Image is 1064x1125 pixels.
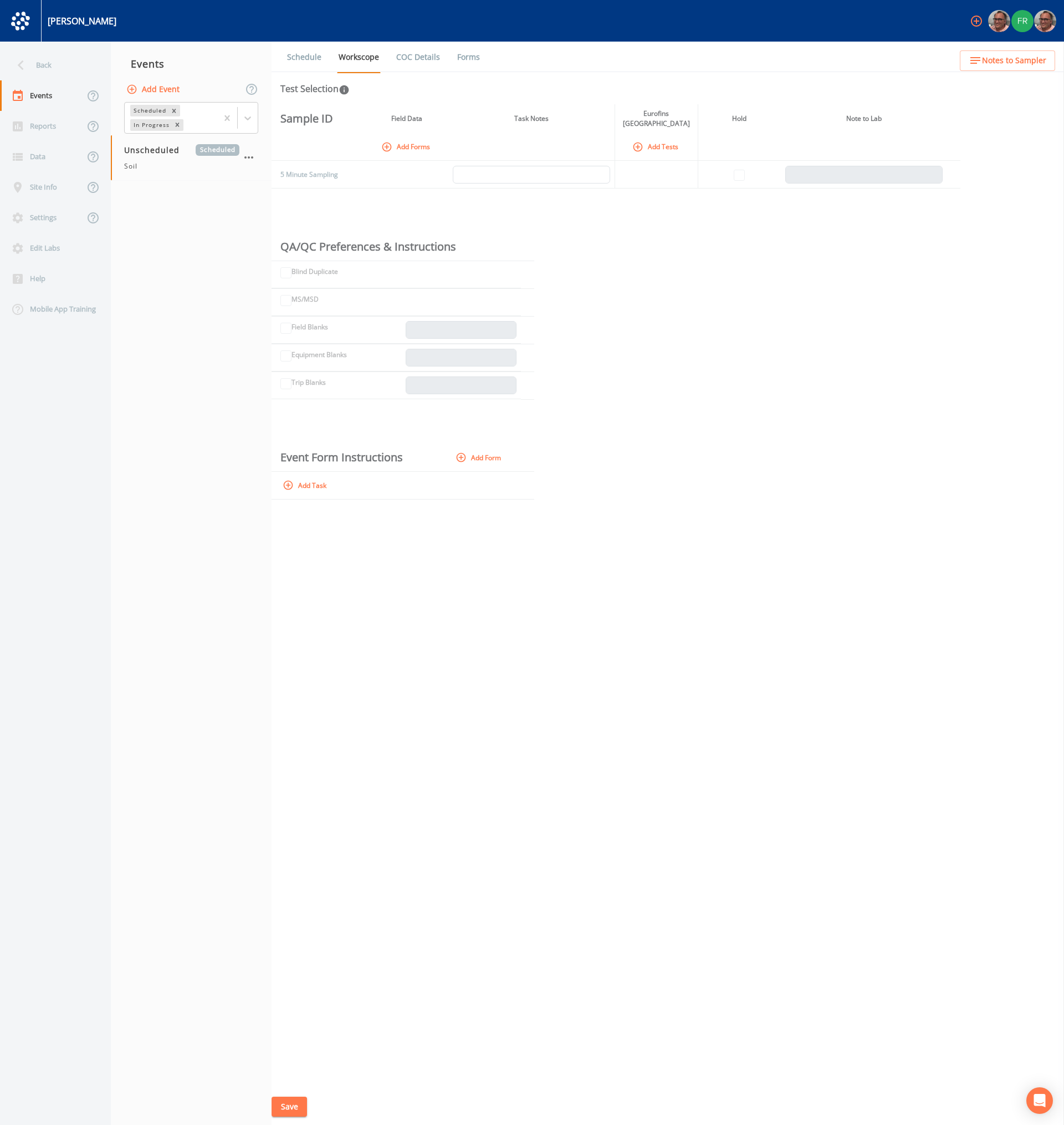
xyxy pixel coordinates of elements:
a: Schedule [285,42,323,73]
button: Add Tests [630,138,683,156]
button: Add Forms [379,138,434,156]
th: Note to Lab [781,104,947,133]
label: Blind Duplicate [291,267,338,277]
div: [PERSON_NAME] [48,14,116,28]
button: Add Task [280,476,331,495]
a: COC Details [395,42,442,73]
div: Remove In Progress [171,119,183,131]
th: Task Notes [448,104,615,133]
button: Add Event [124,79,184,100]
th: Event Form Instructions [272,444,438,472]
img: e2d790fa78825a4bb76dcb6ab311d44c [988,10,1010,32]
th: Hold [698,104,781,133]
div: Mike Franklin [988,10,1011,32]
div: Test Selection [280,82,350,95]
th: Field Data [365,104,448,133]
td: 5 Minute Sampling [272,161,355,189]
label: MS/MSD [291,294,319,304]
th: Sample ID [272,104,355,133]
img: 9c396a08dc2066b1cab5d67b6e56189b [1011,10,1034,32]
span: Soil [124,161,137,171]
div: Open Intercom Messenger [1026,1087,1053,1114]
th: Eurofins [GEOGRAPHIC_DATA] [615,104,698,133]
button: Add Form [453,449,505,467]
label: Field Blanks [291,322,328,332]
div: In Progress [130,119,171,131]
span: Unscheduled [124,144,187,156]
button: Save [272,1097,307,1117]
label: Trip Blanks [291,378,326,388]
button: Notes to Sampler [960,50,1055,71]
a: UnscheduledScheduledSoil [111,135,272,181]
a: Forms [456,42,482,73]
div: Scheduled [130,105,168,116]
span: Scheduled [196,144,239,156]
svg: In this section you'll be able to select the analytical test to run, based on the media type, and... [339,84,350,95]
img: logo [11,12,30,30]
div: Events [111,50,272,78]
div: Mike Franklin [1011,10,1034,32]
div: Remove Scheduled [168,105,180,116]
img: e2d790fa78825a4bb76dcb6ab311d44c [1034,10,1056,32]
span: Notes to Sampler [982,54,1046,68]
th: QA/QC Preferences & Instructions [272,233,521,261]
a: Workscope [337,42,381,73]
label: Equipment Blanks [291,350,347,360]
